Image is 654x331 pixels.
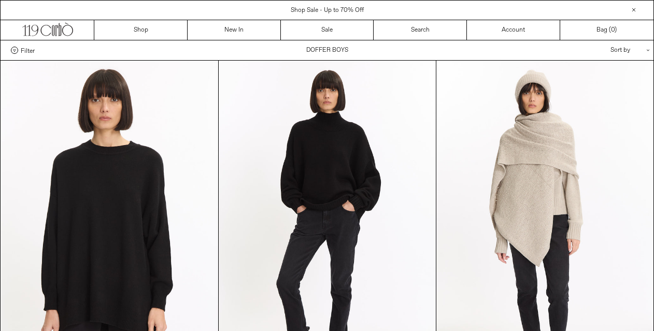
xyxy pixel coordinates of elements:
a: Sale [281,20,374,40]
a: New In [188,20,281,40]
span: Filter [21,47,35,54]
a: Bag () [560,20,653,40]
a: Shop Sale - Up to 70% Off [291,6,364,15]
a: Shop [94,20,188,40]
a: Account [467,20,560,40]
span: 0 [611,26,615,34]
div: Sort by [550,40,643,60]
a: Search [374,20,467,40]
span: ) [611,25,617,35]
